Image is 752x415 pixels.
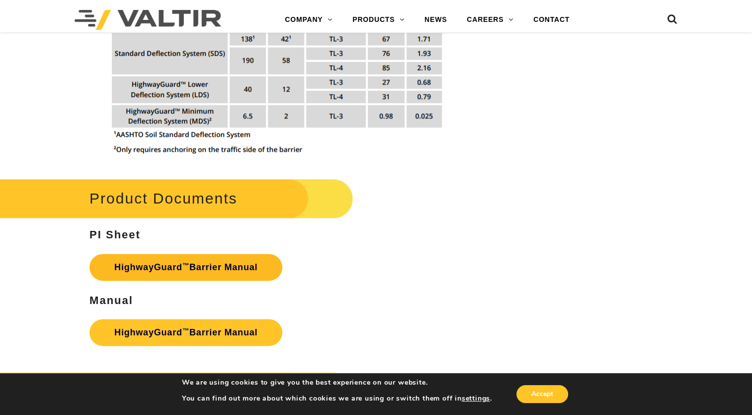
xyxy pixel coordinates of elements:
[89,228,141,241] strong: PI Sheet
[182,262,189,269] sup: ™
[275,10,342,30] a: COMPANY
[462,394,490,403] button: settings
[182,378,492,387] p: We are using cookies to give you the best experience on our website.
[342,10,415,30] a: PRODUCTS
[182,394,492,403] p: You can find out more about which cookies we are using or switch them off in .
[182,327,189,334] sup: ™
[415,10,457,30] a: NEWS
[516,385,568,403] button: Accept
[89,319,282,346] a: HighwayGuard™Barrier Manual
[89,254,282,281] a: HighwayGuard™Barrier Manual
[89,294,133,307] strong: Manual
[523,10,580,30] a: CONTACT
[457,10,523,30] a: CAREERS
[75,10,221,30] img: Valtir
